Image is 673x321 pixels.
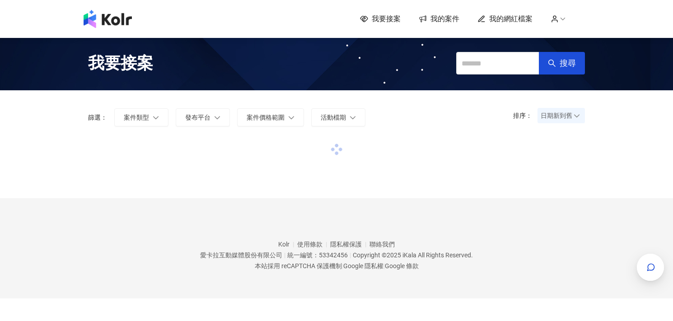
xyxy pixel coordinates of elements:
[84,10,132,28] img: logo
[200,251,282,259] div: 愛卡拉互動媒體股份有限公司
[513,112,537,119] p: 排序：
[560,58,576,68] span: 搜尋
[539,52,585,74] button: 搜尋
[548,59,556,67] span: search
[185,114,210,121] span: 發布平台
[297,241,330,248] a: 使用條款
[88,52,153,74] span: 我要接案
[372,14,401,24] span: 我要接案
[321,114,346,121] span: 活動檔期
[489,14,533,24] span: 我的網紅檔案
[278,241,297,248] a: Kolr
[284,251,285,259] span: |
[369,241,395,248] a: 聯絡我們
[402,251,416,259] a: iKala
[311,108,365,126] button: 活動檔期
[541,109,582,122] span: 日期新到舊
[330,241,369,248] a: 隱私權保護
[477,14,533,24] a: 我的網紅檔案
[430,14,459,24] span: 我的案件
[237,108,304,126] button: 案件價格範圍
[176,108,230,126] button: 發布平台
[342,262,343,270] span: |
[287,251,348,259] div: 統一編號：53342456
[353,251,473,259] div: Copyright © 2025 All Rights Reserved.
[343,262,383,270] a: Google 隱私權
[255,261,419,271] span: 本站採用 reCAPTCHA 保護機制
[383,262,385,270] span: |
[124,114,149,121] span: 案件類型
[350,251,351,259] span: |
[419,14,459,24] a: 我的案件
[114,108,168,126] button: 案件類型
[247,114,285,121] span: 案件價格範圍
[385,262,419,270] a: Google 條款
[360,14,401,24] a: 我要接案
[88,114,107,121] p: 篩選：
